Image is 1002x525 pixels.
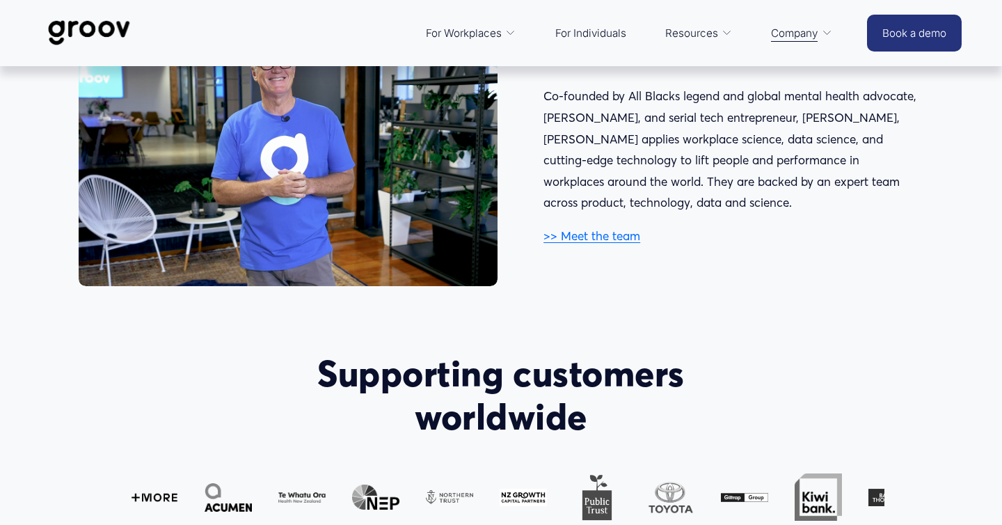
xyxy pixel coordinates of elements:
img: Groov | Workplace Science Platform | Unlock Performance | Drive Results [40,10,138,56]
span: For Workplaces [426,24,502,42]
span: Resources [665,24,718,42]
a: folder dropdown [658,17,740,49]
span: Company [771,24,818,42]
a: For Individuals [548,17,633,49]
a: folder dropdown [419,17,523,49]
p: Co-founded by All Blacks legend and global mental health advocate, [PERSON_NAME], and serial tech... [543,86,923,214]
a: Book a demo [867,15,962,52]
a: folder dropdown [764,17,839,49]
span: Supporting customers worldwide [317,352,693,439]
a: >> Meet the team [543,228,640,243]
